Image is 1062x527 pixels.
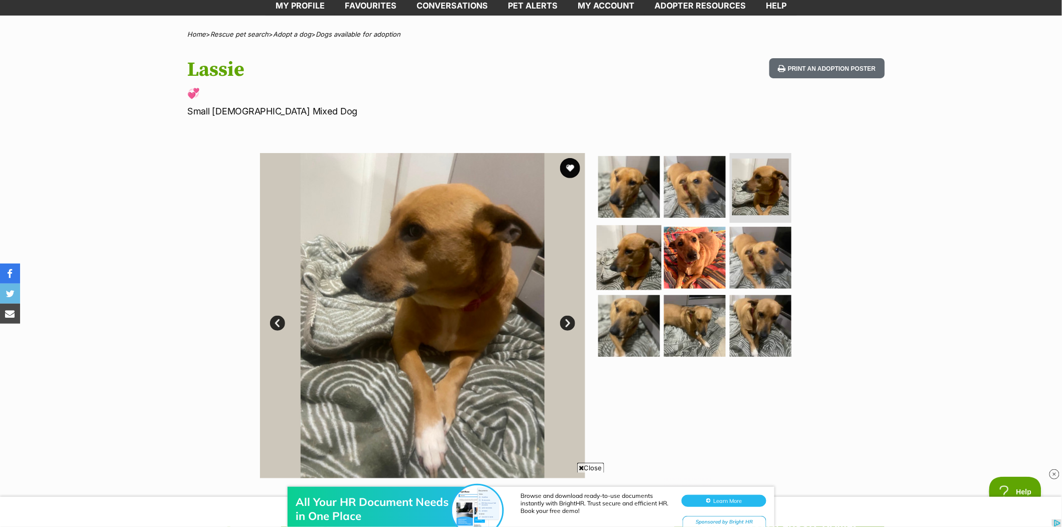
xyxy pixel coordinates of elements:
[560,158,580,178] button: favourite
[664,156,726,218] img: Photo of Lassie
[664,295,726,357] img: Photo of Lassie
[682,28,766,40] button: Learn More
[162,31,900,38] div: > > >
[598,295,660,357] img: Photo of Lassie
[577,463,604,473] span: Close
[664,227,726,289] img: Photo of Lassie
[273,30,311,38] a: Adopt a dog
[732,159,789,215] img: Photo of Lassie
[210,30,269,38] a: Rescue pet search
[730,295,791,357] img: Photo of Lassie
[187,86,612,100] p: 💞
[683,49,766,62] div: Sponsored by Bright HR
[187,58,612,81] h1: Lassie
[597,225,661,290] img: Photo of Lassie
[730,227,791,289] img: Photo of Lassie
[598,156,660,218] img: Photo of Lassie
[316,30,401,38] a: Dogs available for adoption
[560,316,575,331] a: Next
[769,58,885,79] button: Print an adoption poster
[187,30,206,38] a: Home
[585,153,910,478] img: Photo of Lassie
[187,104,612,118] p: Small [DEMOGRAPHIC_DATA] Mixed Dog
[260,153,585,478] img: Photo of Lassie
[520,25,671,48] div: Browse and download ready-to-use documents instantly with BrightHR. Trust secure and efficient HR...
[270,316,285,331] a: Prev
[296,28,456,56] div: All Your HR Document Needs in One Place
[452,19,502,69] img: All Your HR Document Needs in One Place
[1049,469,1059,479] img: close_rtb.svg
